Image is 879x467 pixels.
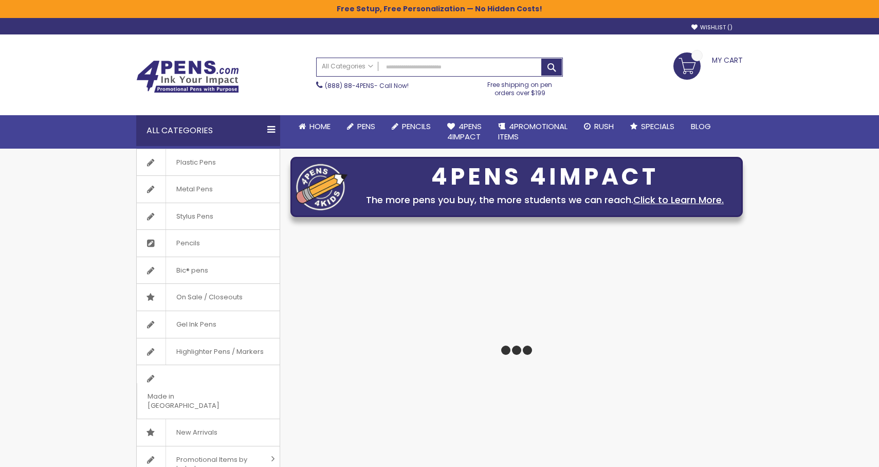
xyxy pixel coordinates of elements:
a: Pens [339,115,383,138]
a: Plastic Pens [137,149,280,176]
span: On Sale / Closeouts [166,284,253,311]
a: Specials [622,115,683,138]
span: Blog [691,121,711,132]
a: New Arrivals [137,419,280,446]
a: Bic® pens [137,257,280,284]
div: 4PENS 4IMPACT [353,166,737,188]
a: Click to Learn More. [633,193,724,206]
span: Made in [GEOGRAPHIC_DATA] [137,383,254,419]
a: All Categories [317,58,378,75]
span: Stylus Pens [166,203,224,230]
span: Bic® pens [166,257,218,284]
div: All Categories [136,115,280,146]
a: Pencils [383,115,439,138]
span: Rush [594,121,614,132]
span: Home [309,121,331,132]
a: Highlighter Pens / Markers [137,338,280,365]
span: Plastic Pens [166,149,226,176]
span: All Categories [322,62,373,70]
a: On Sale / Closeouts [137,284,280,311]
a: Stylus Pens [137,203,280,230]
span: Highlighter Pens / Markers [166,338,274,365]
span: - Call Now! [325,81,409,90]
a: 4Pens4impact [439,115,490,149]
img: four_pen_logo.png [296,164,347,210]
a: 4PROMOTIONALITEMS [490,115,576,149]
span: Pencils [402,121,431,132]
a: Rush [576,115,622,138]
a: Metal Pens [137,176,280,203]
div: Free shipping on pen orders over $199 [477,77,563,97]
span: New Arrivals [166,419,228,446]
span: 4PROMOTIONAL ITEMS [498,121,567,142]
a: Wishlist [691,24,733,31]
a: (888) 88-4PENS [325,81,374,90]
img: 4Pens Custom Pens and Promotional Products [136,60,239,93]
span: Pencils [166,230,210,257]
span: Specials [641,121,674,132]
a: Home [290,115,339,138]
a: Made in [GEOGRAPHIC_DATA] [137,365,280,419]
div: The more pens you buy, the more students we can reach. [353,193,737,207]
span: Pens [357,121,375,132]
span: 4Pens 4impact [447,121,482,142]
a: Pencils [137,230,280,257]
span: Gel Ink Pens [166,311,227,338]
span: Metal Pens [166,176,223,203]
a: Gel Ink Pens [137,311,280,338]
a: Blog [683,115,719,138]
